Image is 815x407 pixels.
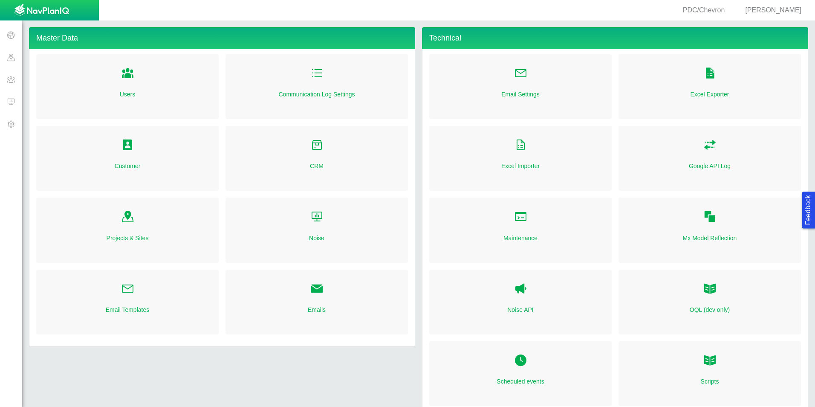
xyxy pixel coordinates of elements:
div: Folder Open Icon Emails [225,270,408,334]
button: Feedback [802,192,815,228]
h4: Master Data [29,27,415,49]
div: Folder Open Icon Google API Log [618,126,801,191]
div: Folder Open Icon Mx Model Reflection [618,198,801,262]
h4: Technical [422,27,808,49]
a: Folder Open Icon [514,208,527,227]
a: Folder Open Icon [310,280,324,299]
a: Folder Open Icon [703,64,717,83]
a: Scheduled events [497,377,544,386]
div: Folder Open Icon Maintenance [429,198,612,262]
a: Customer [115,162,141,170]
a: Folder Open Icon [310,208,324,227]
div: Folder Open Icon Customer [36,126,219,191]
span: [PERSON_NAME] [745,6,801,14]
a: Scripts [701,377,719,386]
div: Folder Open Icon Communication Log Settings [225,54,408,119]
a: Email Settings [501,90,539,99]
div: Folder Open Icon CRM [225,126,408,191]
span: PDC/Chevron [683,6,725,14]
a: OQL (dev only) [690,305,730,314]
a: Emails [308,305,326,314]
a: Folder Open Icon [703,208,717,227]
a: Maintenance [503,234,538,242]
a: Folder Open Icon [514,64,527,83]
a: Google API Log [689,162,731,170]
a: Users [120,90,136,99]
a: Email Templates [106,305,149,314]
div: Folder Open Icon Scripts [618,341,801,406]
a: OQL [703,280,717,299]
a: Folder Open Icon [514,352,527,370]
div: Folder Open Icon Projects & Sites [36,198,219,262]
a: Mx Model Reflection [683,234,737,242]
div: OQL OQL (dev only) [618,270,801,334]
a: Communication Log Settings [279,90,355,99]
a: Folder Open Icon [121,208,134,227]
a: Folder Open Icon [121,136,134,155]
div: [PERSON_NAME] [735,6,805,15]
a: Excel Exporter [690,90,729,99]
a: Folder Open Icon [310,64,324,83]
a: Projects & Sites [107,234,149,242]
img: UrbanGroupSolutionsTheme$USG_Images$logo.png [14,4,69,17]
div: Folder Open Icon Email Templates [36,270,219,334]
a: Excel Importer [501,162,540,170]
a: Folder Open Icon [121,64,134,83]
div: Noise API Noise API [429,270,612,334]
a: Folder Open Icon [703,352,717,370]
a: Noise API [507,305,533,314]
div: Folder Open Icon Scheduled events [429,341,612,406]
a: CRM [310,162,324,170]
a: Folder Open Icon [514,136,527,155]
div: Folder Open Icon Users [36,54,219,119]
a: Folder Open Icon [121,280,134,299]
div: Folder Open Icon Excel Importer [429,126,612,191]
a: Folder Open Icon [703,136,717,155]
div: Folder Open Icon Email Settings [429,54,612,119]
a: Folder Open Icon [310,136,324,155]
a: Noise API [514,280,527,299]
a: Noise [309,234,324,242]
div: Folder Open Icon Noise [225,198,408,262]
div: Folder Open Icon Excel Exporter [618,54,801,119]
